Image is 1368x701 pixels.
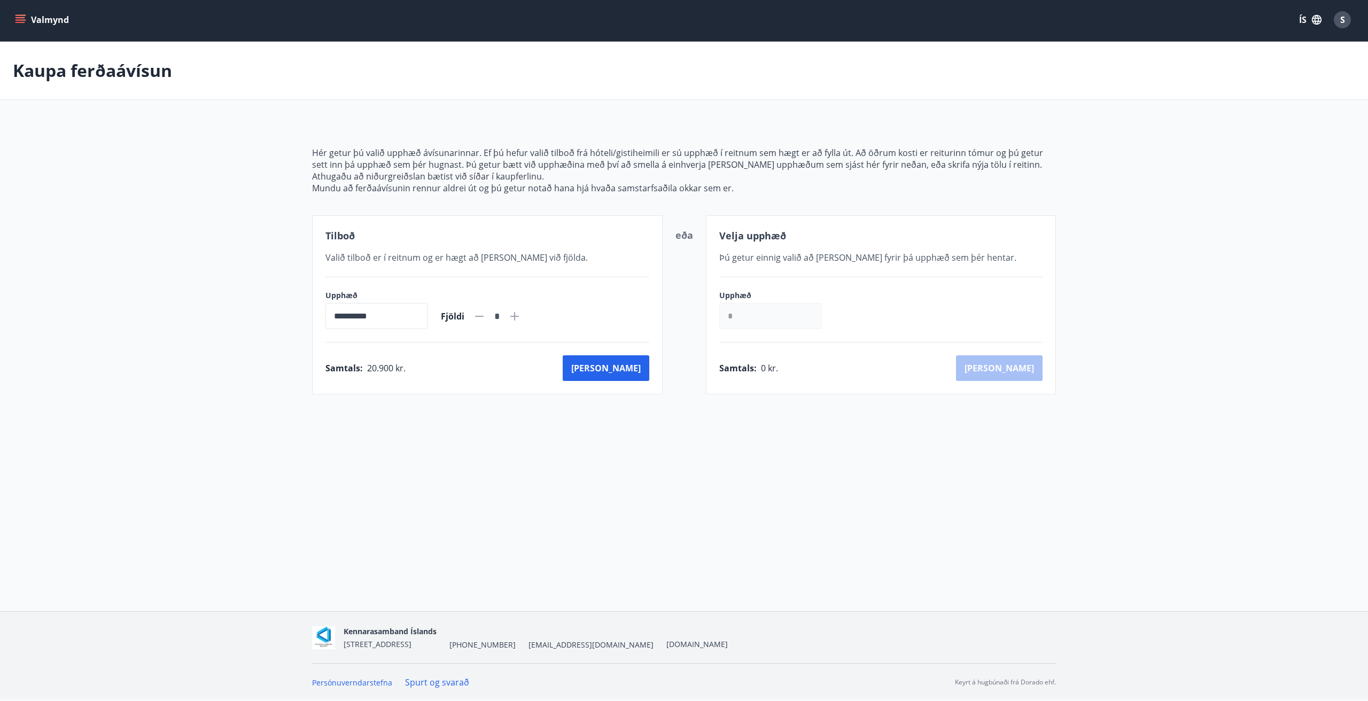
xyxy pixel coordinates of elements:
[441,310,464,322] span: Fjöldi
[563,355,649,381] button: [PERSON_NAME]
[312,626,335,649] img: AOgasd1zjyUWmx8qB2GFbzp2J0ZxtdVPFY0E662R.png
[1340,14,1345,26] span: S
[719,290,833,301] label: Upphæð
[325,362,363,374] span: Samtals :
[325,252,588,263] span: Valið tilboð er í reitnum og er hægt að [PERSON_NAME] við fjölda.
[1330,7,1355,33] button: S
[449,640,516,650] span: [PHONE_NUMBER]
[719,229,786,242] span: Velja upphæð
[719,362,757,374] span: Samtals :
[13,59,172,82] p: Kaupa ferðaávísun
[1293,10,1327,29] button: ÍS
[312,182,1056,194] p: Mundu að ferðaávísunin rennur aldrei út og þú getur notað hana hjá hvaða samstarfsaðila okkar sem...
[13,10,73,29] button: menu
[312,170,1056,182] p: Athugaðu að niðurgreiðslan bætist við síðar í kaupferlinu.
[312,677,392,688] a: Persónuverndarstefna
[405,676,469,688] a: Spurt og svarað
[367,362,406,374] span: 20.900 kr.
[761,362,778,374] span: 0 kr.
[325,290,428,301] label: Upphæð
[312,147,1056,170] p: Hér getur þú valið upphæð ávísunarinnar. Ef þú hefur valið tilboð frá hóteli/gistiheimili er sú u...
[675,229,693,242] span: eða
[344,639,411,649] span: [STREET_ADDRESS]
[666,639,728,649] a: [DOMAIN_NAME]
[719,252,1016,263] span: Þú getur einnig valið að [PERSON_NAME] fyrir þá upphæð sem þér hentar.
[955,677,1056,687] p: Keyrt á hugbúnaði frá Dorado ehf.
[325,229,355,242] span: Tilboð
[528,640,654,650] span: [EMAIL_ADDRESS][DOMAIN_NAME]
[344,626,437,636] span: Kennarasamband Íslands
